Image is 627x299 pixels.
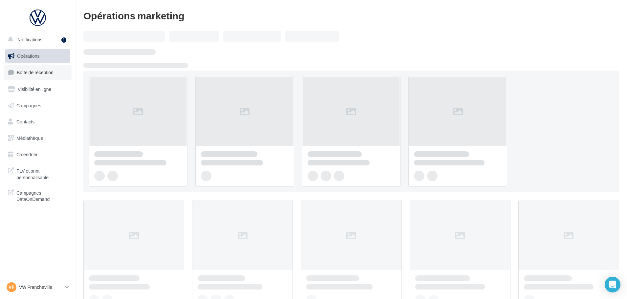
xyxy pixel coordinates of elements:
[17,53,39,59] span: Opérations
[4,148,72,161] a: Calendrier
[605,277,620,292] div: Open Intercom Messenger
[16,102,41,108] span: Campagnes
[5,281,70,293] a: VF VW Francheville
[16,188,68,203] span: Campagnes DataOnDemand
[4,33,69,47] button: Notifications 1
[4,186,72,205] a: Campagnes DataOnDemand
[4,131,72,145] a: Médiathèque
[17,70,54,75] span: Boîte de réception
[4,99,72,113] a: Campagnes
[16,135,43,141] span: Médiathèque
[4,164,72,183] a: PLV et print personnalisable
[4,49,72,63] a: Opérations
[4,65,72,79] a: Boîte de réception
[16,152,38,157] span: Calendrier
[16,119,34,124] span: Contacts
[4,82,72,96] a: Visibilité en ligne
[18,86,51,92] span: Visibilité en ligne
[16,166,68,181] span: PLV et print personnalisable
[61,37,66,43] div: 1
[19,284,63,290] p: VW Francheville
[83,11,619,20] div: Opérations marketing
[9,284,14,290] span: VF
[17,37,42,42] span: Notifications
[4,115,72,129] a: Contacts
